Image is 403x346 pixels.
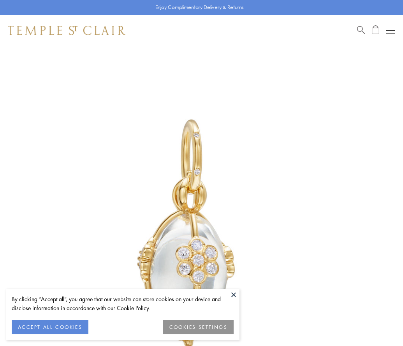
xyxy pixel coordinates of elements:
[8,26,125,35] img: Temple St. Clair
[12,295,234,312] div: By clicking “Accept all”, you agree that our website can store cookies on your device and disclos...
[163,320,234,334] button: COOKIES SETTINGS
[357,25,365,35] a: Search
[155,4,244,11] p: Enjoy Complimentary Delivery & Returns
[386,26,395,35] button: Open navigation
[12,320,88,334] button: ACCEPT ALL COOKIES
[372,25,379,35] a: Open Shopping Bag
